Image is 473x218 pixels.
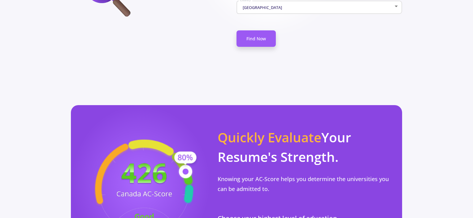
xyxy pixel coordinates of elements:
[218,127,395,167] p: Your Resume's Strength.
[218,128,321,146] span: Quickly Evaluate
[236,30,276,47] a: Find Now
[241,5,282,10] span: [GEOGRAPHIC_DATA]
[218,174,395,194] p: Knowing your AC-Score helps you determine the universities you can be admitted to.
